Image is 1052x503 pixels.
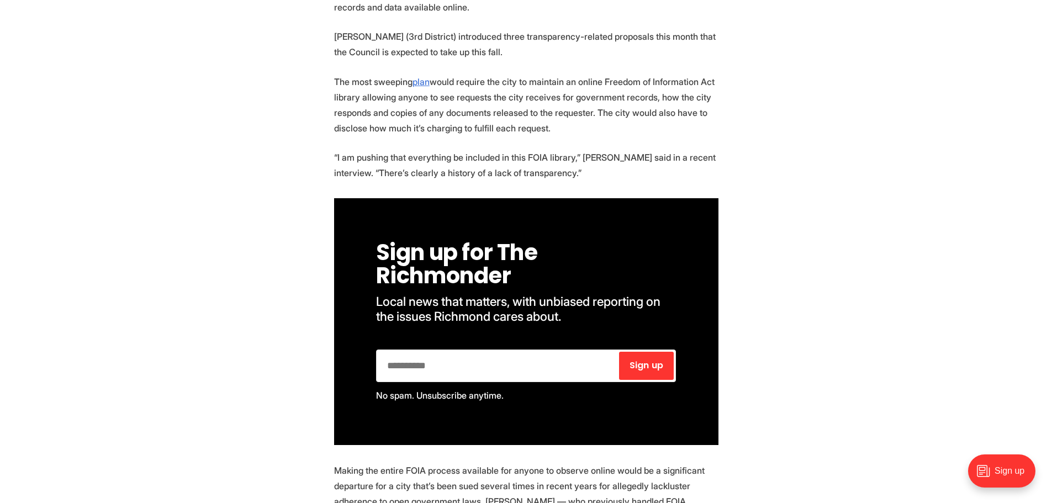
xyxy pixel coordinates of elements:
[334,29,718,60] p: [PERSON_NAME] (3rd District) introduced three transparency-related proposals this month that the ...
[376,294,663,324] span: Local news that matters, with unbiased reporting on the issues Richmond cares about.
[959,449,1052,503] iframe: portal-trigger
[413,76,430,87] a: plan
[334,74,718,136] p: The most sweeping would require the city to maintain an online Freedom of Information Act library...
[334,150,718,181] p: “I am pushing that everything be included in this FOIA library,” [PERSON_NAME] said in a recent i...
[619,352,674,380] button: Sign up
[376,390,504,401] span: No spam. Unsubscribe anytime.
[376,237,542,291] span: Sign up for The Richmonder
[630,361,663,370] span: Sign up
